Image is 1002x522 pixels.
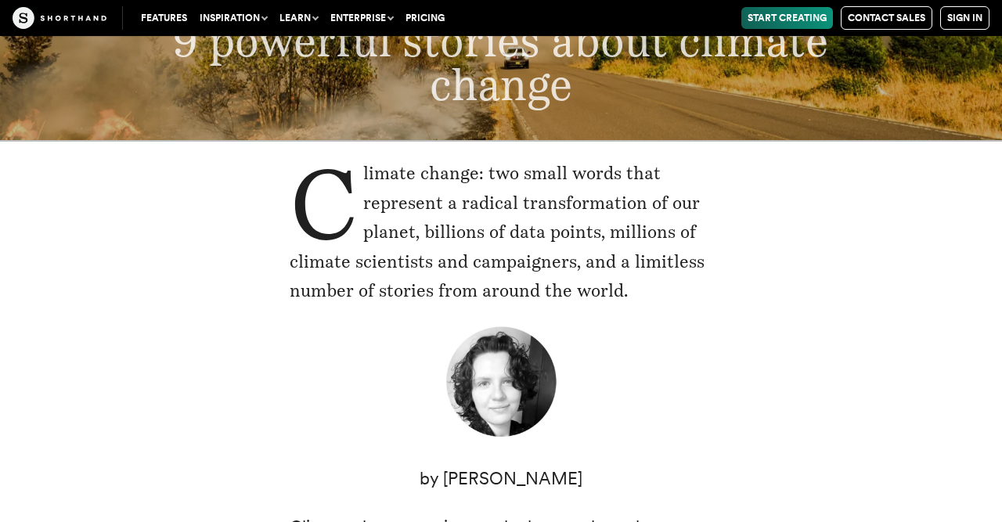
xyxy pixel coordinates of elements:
span: 9 powerful stories about climate change [173,15,828,110]
button: Enterprise [324,7,399,29]
a: Features [135,7,193,29]
p: Climate change: two small words that represent a radical transformation of our planet, billions o... [290,159,712,305]
p: by [PERSON_NAME] [290,464,712,493]
a: Pricing [399,7,451,29]
button: Learn [273,7,324,29]
a: Start Creating [741,7,833,29]
img: The Craft [13,7,106,29]
a: Contact Sales [841,6,932,30]
a: Sign in [940,6,989,30]
button: Inspiration [193,7,273,29]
